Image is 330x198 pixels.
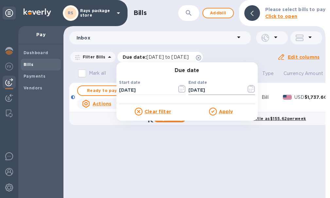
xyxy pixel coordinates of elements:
[133,9,147,17] h1: Bills
[83,87,121,95] span: Ready to pay
[262,94,283,101] div: Bill
[5,63,13,70] img: Foreign exchange
[265,14,298,19] b: Click to open
[24,31,58,38] p: Pay
[288,54,320,60] u: Edit columns
[265,7,325,12] b: Please select bills to pay
[68,10,74,15] b: RS
[262,70,283,77] span: Type
[123,54,192,60] p: Due date :
[3,7,16,20] div: Unpin categories
[188,81,207,84] label: End date
[80,54,106,60] p: Filter Bills
[202,8,234,18] button: Addbill
[147,54,189,60] span: [DATE] to [DATE]
[24,85,43,90] b: Vendors
[80,8,113,18] p: Rays package store
[284,70,304,77] p: Currency
[145,109,171,114] u: Clear filter
[283,95,292,99] img: USD
[116,68,258,74] h3: Due date
[191,116,306,121] b: Click on this link to pay as little as $155.62 per week
[24,50,48,55] b: Dashboard
[294,94,304,101] p: USD
[93,101,111,106] u: Actions
[77,85,127,96] button: Ready to pay
[24,74,45,79] b: Payments
[89,70,106,77] p: Mark all
[208,9,228,17] span: Add bill
[24,8,51,16] img: Logo
[77,35,235,41] p: Inbox
[305,70,323,77] p: Amount
[117,52,203,62] div: Due date:[DATE] to [DATE]
[24,62,33,67] b: Bills
[262,70,274,77] p: Type
[119,81,140,84] label: Start date
[219,109,233,114] u: Apply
